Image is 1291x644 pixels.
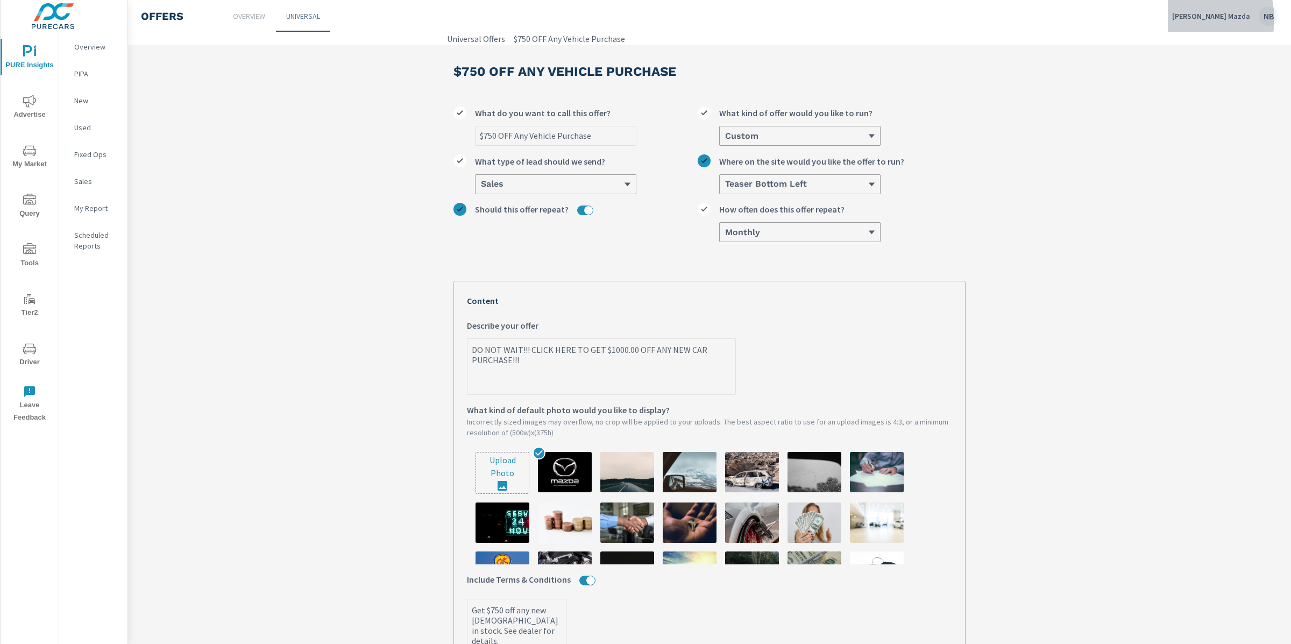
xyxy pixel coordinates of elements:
img: description [850,551,904,592]
img: description [600,551,654,592]
p: Universal [286,11,320,22]
p: New [74,95,119,106]
img: description [538,452,592,492]
div: Fixed Ops [59,146,127,162]
img: description [538,551,592,592]
img: description [600,452,654,492]
img: description [725,551,779,592]
span: What do you want to call this offer? [475,107,611,119]
span: PURE Insights [4,45,55,72]
img: description [725,503,779,543]
button: Should this offer repeat? [584,206,593,215]
span: My Market [4,144,55,171]
p: Content [467,294,952,307]
img: description [600,503,654,543]
span: Advertise [4,95,55,121]
p: Fixed Ops [74,149,119,160]
input: What do you want to call this offer? [476,126,636,145]
img: description [476,503,529,543]
button: Include Terms & Conditions [586,576,595,585]
span: What kind of default photo would you like to display? [467,404,670,416]
div: My Report [59,200,127,216]
input: What kind of offer would you like to run? [724,131,725,141]
div: Overview [59,39,127,55]
span: How often does this offer repeat? [719,203,845,216]
h6: Teaser Bottom Left [725,179,807,189]
p: Scheduled Reports [74,230,119,251]
span: What type of lead should we send? [475,155,605,168]
p: PIPA [74,68,119,79]
p: Used [74,122,119,133]
p: Sales [74,176,119,187]
img: description [788,452,841,492]
div: PIPA [59,66,127,82]
input: What type of lead should we send? [480,180,481,189]
h6: Monthly [725,227,760,238]
span: Leave Feedback [4,385,55,424]
input: How often does this offer repeat? [724,228,725,237]
a: $750 OFF Any Vehicle Purchase [514,32,625,45]
img: description [725,452,779,492]
span: Driver [4,342,55,369]
span: What kind of offer would you like to run? [719,107,873,119]
img: description [476,551,529,592]
div: Sales [59,173,127,189]
h3: $750 OFF Any Vehicle Purchase [453,62,676,81]
a: Universal Offers [447,32,505,45]
div: NB [1259,6,1278,26]
span: Where on the site would you like the offer to run? [719,155,904,168]
span: Describe your offer [467,319,538,332]
span: Include Terms & Conditions [467,573,571,586]
img: description [788,551,841,592]
span: Tools [4,243,55,270]
img: description [663,452,717,492]
div: Used [59,119,127,136]
h6: Sales [481,179,503,189]
img: description [663,551,717,592]
img: description [850,452,904,492]
p: Overview [233,11,265,22]
img: description [850,503,904,543]
img: description [663,503,717,543]
img: description [538,503,592,543]
span: Should this offer repeat? [475,203,569,216]
h4: Offers [141,10,183,23]
h6: Custom [725,131,758,141]
img: description [788,503,841,543]
p: Overview [74,41,119,52]
p: Incorrectly sized images may overflow, no crop will be applied to your uploads. The best aspect r... [467,416,952,438]
p: My Report [74,203,119,214]
span: Query [4,194,55,220]
div: New [59,93,127,109]
div: nav menu [1,32,59,428]
input: Where on the site would you like the offer to run? [724,180,725,189]
p: [PERSON_NAME] Mazda [1172,11,1250,21]
span: Tier2 [4,293,55,319]
textarea: Describe your offer [467,341,735,394]
div: Scheduled Reports [59,227,127,254]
